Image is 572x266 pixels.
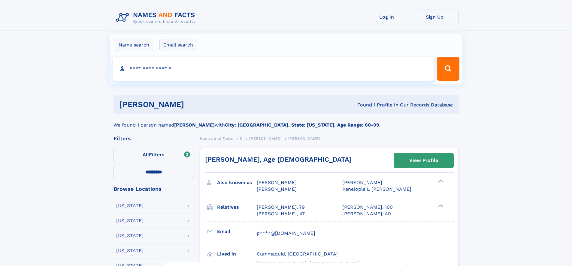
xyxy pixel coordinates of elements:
div: ❯ [437,204,444,208]
div: [US_STATE] [116,233,144,238]
label: Name search [115,39,153,51]
span: Penelople L [PERSON_NAME] [342,186,411,192]
a: [PERSON_NAME], 100 [342,204,393,211]
div: We found 1 person named with . [113,114,459,129]
h3: Also known as [217,178,257,188]
span: [PERSON_NAME] [257,186,297,192]
h3: Lived in [217,249,257,259]
div: Browse Locations [113,186,194,192]
a: [PERSON_NAME], Age [DEMOGRAPHIC_DATA] [205,156,352,163]
span: Cummaquid, [GEOGRAPHIC_DATA] [257,251,338,257]
div: Filters [113,136,194,141]
label: Email search [159,39,197,51]
span: All [143,152,149,157]
a: Sign Up [411,10,459,24]
a: [PERSON_NAME], 49 [342,211,391,217]
div: Found 1 Profile In Our Records Database [271,102,453,108]
span: D [240,136,243,141]
h3: Email [217,226,257,237]
div: [US_STATE] [116,203,144,208]
a: Names and Facts [200,135,233,142]
div: [US_STATE] [116,248,144,253]
a: [PERSON_NAME], 79 [257,204,305,211]
b: City: [GEOGRAPHIC_DATA], State: [US_STATE], Age Range: 60-99 [225,122,379,128]
div: View Profile [409,154,438,167]
label: Filters [113,148,194,162]
a: [PERSON_NAME] [249,135,281,142]
b: [PERSON_NAME] [174,122,215,128]
span: [PERSON_NAME] [249,136,281,141]
img: Logo Names and Facts [113,10,200,26]
a: View Profile [394,153,453,168]
input: search input [113,57,434,81]
div: ❯ [437,179,444,183]
a: Log In [363,10,411,24]
a: [PERSON_NAME], 47 [257,211,305,217]
span: [PERSON_NAME] [288,136,320,141]
span: [PERSON_NAME] [342,180,382,185]
div: [US_STATE] [116,218,144,223]
button: Search Button [437,57,459,81]
h1: [PERSON_NAME] [120,101,271,108]
h3: Relatives [217,202,257,212]
a: D [240,135,243,142]
span: [PERSON_NAME] [257,180,297,185]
